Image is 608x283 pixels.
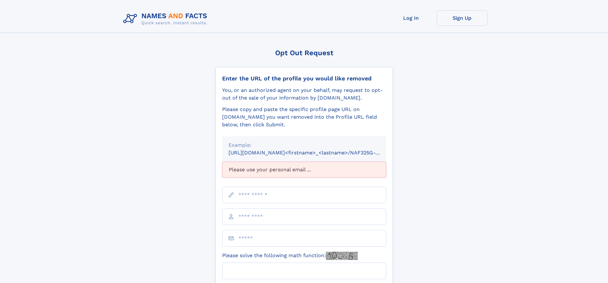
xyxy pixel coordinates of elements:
div: You, or an authorized agent on your behalf, may request to opt-out of the sale of your informatio... [222,86,386,102]
div: Please use your personal email ... [222,162,386,178]
div: Please copy and paste the specific profile page URL on [DOMAIN_NAME] you want removed into the Pr... [222,106,386,129]
div: Opt Out Request [215,49,393,57]
a: Sign Up [437,10,488,26]
div: Example: [229,141,380,149]
label: Please solve the following math function: [222,252,358,260]
img: Logo Names and Facts [121,10,213,27]
div: Enter the URL of the profile you would like removed [222,75,386,82]
small: [URL][DOMAIN_NAME]<firstname>_<lastname>/NAF325G-xxxxxxxx [229,150,398,156]
a: Log In [386,10,437,26]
